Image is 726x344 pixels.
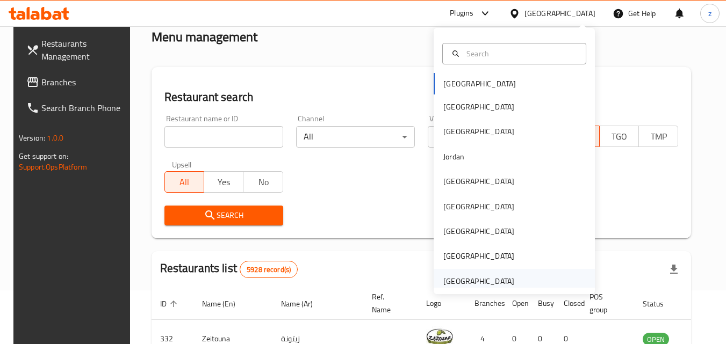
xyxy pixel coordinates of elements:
[443,225,514,237] div: [GEOGRAPHIC_DATA]
[204,171,243,193] button: Yes
[173,209,275,222] span: Search
[466,287,504,320] th: Branches
[450,7,473,20] div: Plugins
[19,131,45,145] span: Version:
[18,95,135,121] a: Search Branch Phone
[18,31,135,69] a: Restaurants Management
[504,287,529,320] th: Open
[202,297,249,310] span: Name (En)
[604,129,635,144] span: TGO
[281,297,327,310] span: Name (Ar)
[164,206,283,225] button: Search
[643,297,678,310] span: Status
[248,174,278,190] span: No
[443,175,514,187] div: [GEOGRAPHIC_DATA]
[443,151,464,163] div: Jordan
[418,287,466,320] th: Logo
[47,131,63,145] span: 1.0.0
[41,76,126,89] span: Branches
[428,126,547,148] div: All
[41,101,126,114] span: Search Branch Phone
[708,8,711,19] span: z
[296,126,415,148] div: All
[372,290,405,316] span: Ref. Name
[169,174,200,190] span: All
[462,48,579,60] input: Search
[164,126,283,148] input: Search for restaurant name or ID..
[240,261,298,278] div: Total records count
[19,160,87,174] a: Support.OpsPlatform
[41,37,126,63] span: Restaurants Management
[555,287,581,320] th: Closed
[240,265,297,275] span: 5928 record(s)
[160,260,298,278] h2: Restaurants list
[638,126,678,147] button: TMP
[661,257,687,282] div: Export file
[643,129,674,144] span: TMP
[209,174,239,190] span: Yes
[443,201,514,213] div: [GEOGRAPHIC_DATA]
[443,275,514,287] div: [GEOGRAPHIC_DATA]
[529,287,555,320] th: Busy
[443,101,514,113] div: [GEOGRAPHIC_DATA]
[164,89,679,105] h2: Restaurant search
[443,250,514,262] div: [GEOGRAPHIC_DATA]
[599,126,639,147] button: TGO
[19,149,68,163] span: Get support on:
[160,297,181,310] span: ID
[172,160,192,168] label: Upsell
[243,171,283,193] button: No
[152,28,257,46] h2: Menu management
[443,126,514,137] div: [GEOGRAPHIC_DATA]
[164,171,204,193] button: All
[18,69,135,95] a: Branches
[590,290,621,316] span: POS group
[524,8,595,19] div: [GEOGRAPHIC_DATA]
